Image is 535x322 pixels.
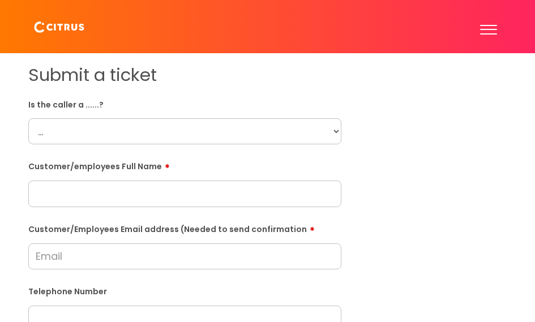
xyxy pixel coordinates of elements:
label: Customer/Employees Email address (Needed to send confirmation [28,221,341,234]
label: Customer/employees Full Name [28,158,341,171]
h1: Submit a ticket [28,65,341,85]
label: Is the caller a ......? [28,98,341,110]
button: Toggle Navigation [476,9,501,44]
label: Telephone Number [28,285,341,297]
input: Email [28,243,341,269]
